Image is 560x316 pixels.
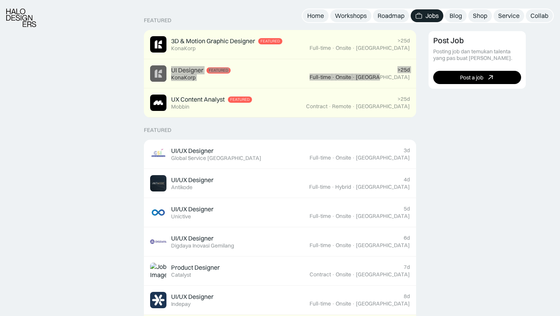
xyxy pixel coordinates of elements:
a: Roadmap [373,9,409,22]
div: Featured [144,17,171,24]
div: Blog [450,12,462,20]
a: Post a job [433,71,521,84]
div: Collab [530,12,548,20]
div: · [332,213,335,219]
img: Job Image [150,65,166,82]
div: · [328,103,331,110]
div: >25d [397,37,410,44]
div: Onsite [336,45,351,51]
div: [GEOGRAPHIC_DATA] [356,45,410,51]
a: Workshops [330,9,371,22]
div: UX Content Analyst [171,95,225,104]
a: Job ImageUI/UX DesignerDigdaya Inovasi Gemilang6dFull-time·Onsite·[GEOGRAPHIC_DATA] [144,227,416,256]
a: Job ImageUI/UX DesignerGlobal Service [GEOGRAPHIC_DATA]3dFull-time·Onsite·[GEOGRAPHIC_DATA] [144,140,416,169]
div: Onsite [336,271,351,278]
div: KonaKorp [171,45,196,52]
div: · [331,184,334,190]
div: [GEOGRAPHIC_DATA] [356,300,410,307]
div: Contract [310,271,331,278]
div: Mobbin [171,104,189,110]
div: Post a job [460,74,483,81]
div: · [352,271,355,278]
div: · [332,242,335,249]
div: 5d [404,205,410,212]
div: Full-time [310,213,331,219]
div: Onsite [336,242,351,249]
div: · [352,45,355,51]
img: Job Image [150,175,166,191]
div: KonaKorp [171,74,196,81]
div: Full-time [310,154,331,161]
img: Job Image [150,292,166,308]
img: Job Image [150,263,166,279]
div: Full-time [309,184,331,190]
div: Workshops [335,12,367,20]
div: UI/UX Designer [171,147,213,155]
div: · [332,74,335,81]
div: [GEOGRAPHIC_DATA] [356,213,410,219]
div: Full-time [310,45,331,51]
div: 3D & Motion Graphic Designer [171,37,255,45]
img: Job Image [150,36,166,53]
div: Unictive [171,213,191,220]
div: Featured [230,97,250,102]
div: 4d [404,176,410,183]
img: Job Image [150,233,166,250]
a: Job ImageUI DesignerFeaturedKonaKorp>25dFull-time·Onsite·[GEOGRAPHIC_DATA] [144,59,416,88]
div: · [352,213,355,219]
div: Indepay [171,301,191,307]
div: Hybrid [335,184,351,190]
div: Roadmap [378,12,404,20]
div: Onsite [336,154,351,161]
div: · [332,300,335,307]
div: Featured [209,68,228,73]
img: Job Image [150,146,166,162]
div: [GEOGRAPHIC_DATA] [356,74,410,81]
div: 6d [404,235,410,241]
div: >25d [397,67,410,73]
div: [GEOGRAPHIC_DATA] [356,242,410,249]
div: Global Service [GEOGRAPHIC_DATA] [171,155,261,162]
div: Home [307,12,324,20]
div: Post Job [433,36,464,45]
div: Full-time [310,300,331,307]
div: Service [498,12,520,20]
a: Service [493,9,524,22]
div: [GEOGRAPHIC_DATA] [356,154,410,161]
div: Antikode [171,184,192,191]
div: Contract [306,103,327,110]
div: 3d [404,147,410,154]
a: Job ImageUX Content AnalystFeaturedMobbin>25dContract·Remote·[GEOGRAPHIC_DATA] [144,88,416,118]
a: Shop [468,9,492,22]
div: · [352,300,355,307]
div: Product Designer [171,263,220,272]
a: Blog [445,9,467,22]
div: · [352,184,355,190]
div: · [352,242,355,249]
div: [GEOGRAPHIC_DATA] [356,103,410,110]
div: Featured [144,127,171,133]
div: Jobs [425,12,439,20]
div: Digdaya Inovasi Gemilang [171,242,234,249]
div: Onsite [336,74,351,81]
div: Catalyst [171,272,191,278]
div: Featured [261,39,280,44]
div: · [332,271,335,278]
a: Job ImageUI/UX DesignerUnictive5dFull-time·Onsite·[GEOGRAPHIC_DATA] [144,198,416,227]
div: · [352,74,355,81]
div: 8d [404,293,410,300]
div: UI/UX Designer [171,293,213,301]
a: Job Image3D & Motion Graphic DesignerFeaturedKonaKorp>25dFull-time·Onsite·[GEOGRAPHIC_DATA] [144,30,416,59]
div: · [332,154,335,161]
div: Shop [473,12,487,20]
a: Job ImageProduct DesignerCatalyst7dContract·Onsite·[GEOGRAPHIC_DATA] [144,256,416,286]
div: Posting job dan temukan talenta yang pas buat [PERSON_NAME]. [433,48,521,61]
div: Onsite [336,300,351,307]
div: 7d [404,264,410,270]
a: Job ImageUI/UX DesignerIndepay8dFull-time·Onsite·[GEOGRAPHIC_DATA] [144,286,416,315]
div: [GEOGRAPHIC_DATA] [356,271,410,278]
div: [GEOGRAPHIC_DATA] [356,184,410,190]
div: UI/UX Designer [171,205,213,213]
a: Job ImageUI/UX DesignerAntikode4dFull-time·Hybrid·[GEOGRAPHIC_DATA] [144,169,416,198]
a: Jobs [411,9,443,22]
